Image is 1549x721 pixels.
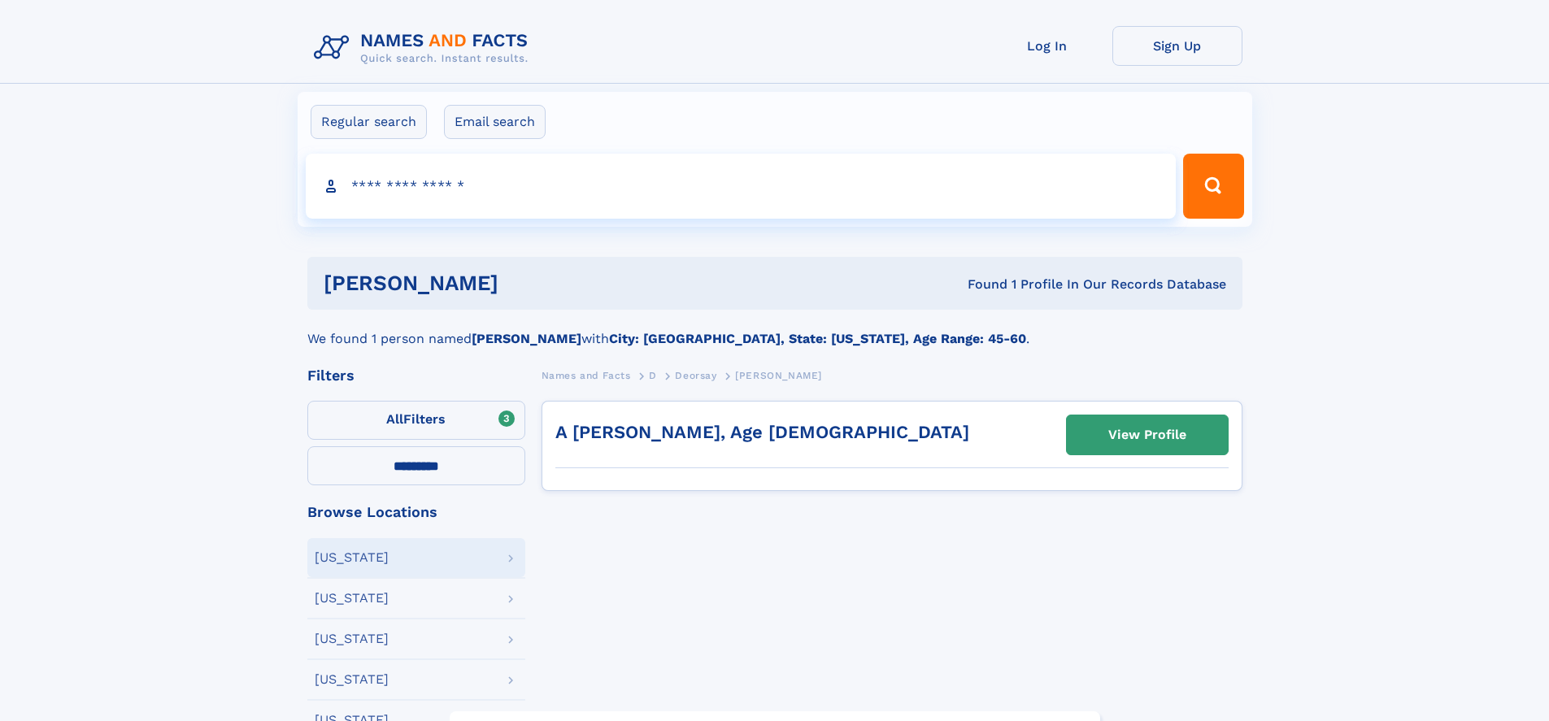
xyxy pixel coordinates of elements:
[386,411,403,427] span: All
[315,551,389,564] div: [US_STATE]
[735,370,822,381] span: [PERSON_NAME]
[733,276,1226,293] div: Found 1 Profile In Our Records Database
[555,422,969,442] a: A [PERSON_NAME], Age [DEMOGRAPHIC_DATA]
[542,365,631,385] a: Names and Facts
[307,505,525,519] div: Browse Locations
[307,401,525,440] label: Filters
[1067,415,1228,454] a: View Profile
[306,154,1177,219] input: search input
[307,26,542,70] img: Logo Names and Facts
[649,370,657,381] span: D
[315,592,389,605] div: [US_STATE]
[472,331,581,346] b: [PERSON_NAME]
[315,673,389,686] div: [US_STATE]
[609,331,1026,346] b: City: [GEOGRAPHIC_DATA], State: [US_STATE], Age Range: 45-60
[649,365,657,385] a: D
[1108,416,1186,454] div: View Profile
[307,368,525,383] div: Filters
[675,370,716,381] span: Deorsay
[1183,154,1243,219] button: Search Button
[324,273,733,293] h1: [PERSON_NAME]
[675,365,716,385] a: Deorsay
[311,105,427,139] label: Regular search
[1112,26,1242,66] a: Sign Up
[982,26,1112,66] a: Log In
[315,632,389,645] div: [US_STATE]
[307,310,1242,349] div: We found 1 person named with .
[444,105,546,139] label: Email search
